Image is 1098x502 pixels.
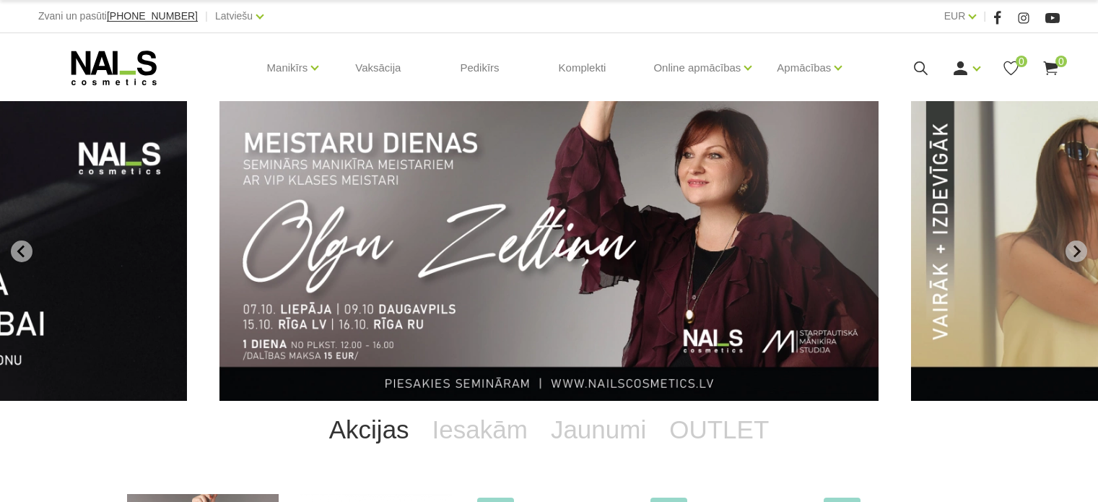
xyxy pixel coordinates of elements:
[1066,241,1087,262] button: Next slide
[983,7,986,25] span: |
[1016,56,1027,67] span: 0
[944,7,966,25] a: EUR
[215,7,253,25] a: Latviešu
[107,10,198,22] span: [PHONE_NUMBER]
[658,401,780,459] a: OUTLET
[318,401,421,459] a: Akcijas
[205,7,208,25] span: |
[107,11,198,22] a: [PHONE_NUMBER]
[219,101,879,401] li: 1 of 13
[11,241,32,262] button: Go to last slide
[267,39,308,97] a: Manikīrs
[777,39,831,97] a: Apmācības
[653,39,741,97] a: Online apmācības
[1042,59,1060,77] a: 0
[1055,56,1067,67] span: 0
[344,33,412,103] a: Vaksācija
[448,33,510,103] a: Pedikīrs
[38,7,198,25] div: Zvani un pasūti
[421,401,539,459] a: Iesakām
[1002,59,1020,77] a: 0
[539,401,658,459] a: Jaunumi
[547,33,618,103] a: Komplekti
